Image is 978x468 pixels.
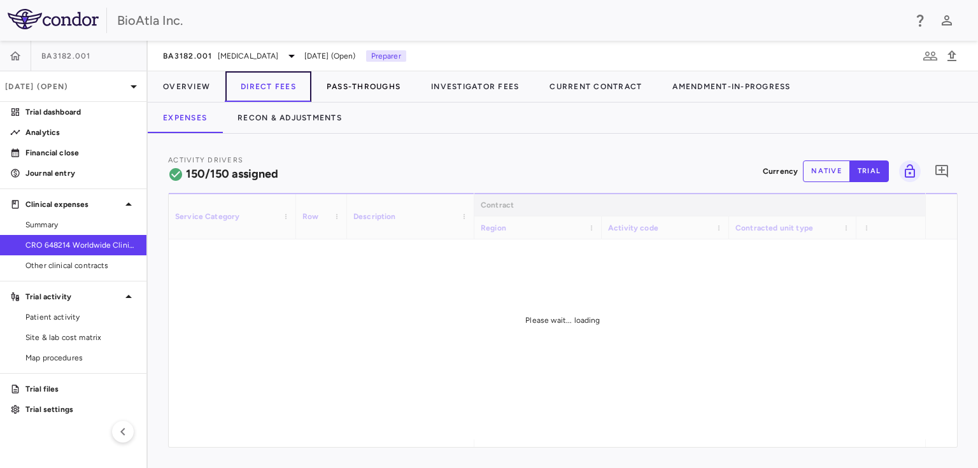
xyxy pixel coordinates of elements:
span: Patient activity [25,311,136,323]
svg: Add comment [934,164,949,179]
button: Direct Fees [225,71,311,102]
button: Investigator Fees [416,71,534,102]
span: BA3182.001 [163,51,213,61]
span: Summary [25,219,136,230]
button: Current Contract [534,71,657,102]
button: Recon & Adjustments [222,103,357,133]
p: Trial dashboard [25,106,136,118]
button: Pass-Throughs [311,71,416,102]
p: Analytics [25,127,136,138]
h6: 150/150 assigned [186,166,278,183]
span: [MEDICAL_DATA] [218,50,279,62]
span: Map procedures [25,352,136,364]
p: Financial close [25,147,136,159]
p: Trial activity [25,291,121,302]
span: Please wait... loading [525,316,600,325]
p: Clinical expenses [25,199,121,210]
div: BioAtla Inc. [117,11,904,30]
p: Trial files [25,383,136,395]
span: CRO 648214 Worldwide Clinical Trials Holdings, Inc. [25,239,136,251]
button: Overview [148,71,225,102]
img: logo-full-BYUhSk78.svg [8,9,99,29]
span: Site & lab cost matrix [25,332,136,343]
button: Add comment [931,160,953,182]
span: BA3182.001 [41,51,91,61]
button: Amendment-In-Progress [657,71,805,102]
button: Expenses [148,103,222,133]
button: trial [849,160,889,182]
span: [DATE] (Open) [304,50,356,62]
p: Trial settings [25,404,136,415]
p: Journal entry [25,167,136,179]
p: [DATE] (Open) [5,81,126,92]
span: Other clinical contracts [25,260,136,271]
button: native [803,160,850,182]
span: Activity Drivers [168,156,243,164]
p: Preparer [366,50,406,62]
span: Lock grid [894,160,921,182]
p: Currency [763,166,798,177]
